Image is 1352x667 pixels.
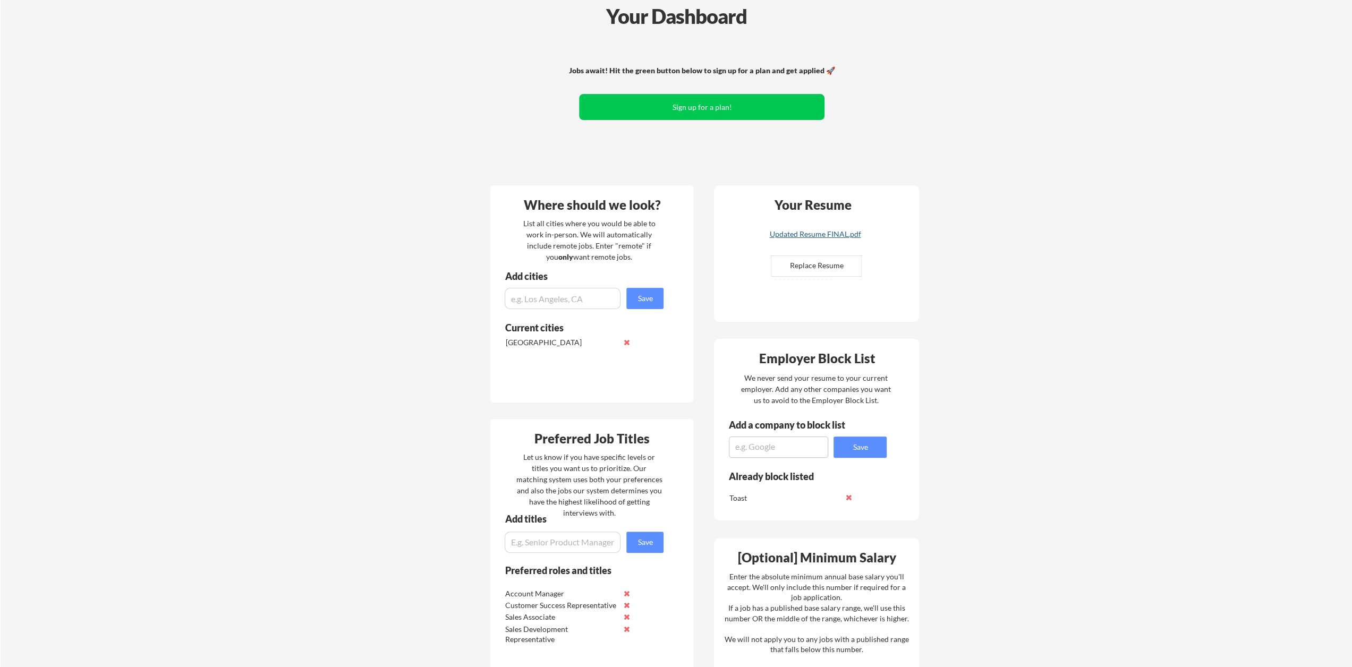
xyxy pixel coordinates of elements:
[718,352,916,365] div: Employer Block List
[505,532,620,553] input: E.g. Senior Product Manager
[558,252,573,261] strong: only
[724,571,908,655] div: Enter the absolute minimum annual base salary you'll accept. We'll only include this number if re...
[505,612,617,622] div: Sales Associate
[579,94,824,120] button: Sign up for a plan!
[505,271,666,281] div: Add cities
[728,472,872,481] div: Already block listed
[505,588,617,599] div: Account Manager
[718,551,915,564] div: [Optional] Minimum Salary
[516,451,662,518] div: Let us know if you have specific levels or titles you want us to prioritize. Our matching system ...
[626,532,664,553] button: Save
[516,218,662,262] div: List all cities where you would be able to work in-person. We will automatically include remote j...
[1,1,1352,31] div: Your Dashboard
[626,288,664,309] button: Save
[752,230,878,247] a: Updated Resume FINAL.pdf
[752,230,878,238] div: Updated Resume FINAL.pdf
[760,199,865,211] div: Your Resume
[728,420,861,430] div: Add a company to block list
[566,65,838,76] div: Jobs await! Hit the green button below to sign up for a plan and get applied 🚀
[505,624,617,645] div: Sales Development Representative
[505,566,649,575] div: Preferred roles and titles
[505,514,654,524] div: Add titles
[493,432,691,445] div: Preferred Job Titles
[834,437,887,458] button: Save
[505,288,620,309] input: e.g. Los Angeles, CA
[505,337,617,348] div: [GEOGRAPHIC_DATA]
[493,199,691,211] div: Where should we look?
[505,600,617,611] div: Customer Success Representative
[505,323,652,332] div: Current cities
[740,372,891,406] div: We never send your resume to your current employer. Add any other companies you want us to avoid ...
[729,493,841,503] div: Toast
